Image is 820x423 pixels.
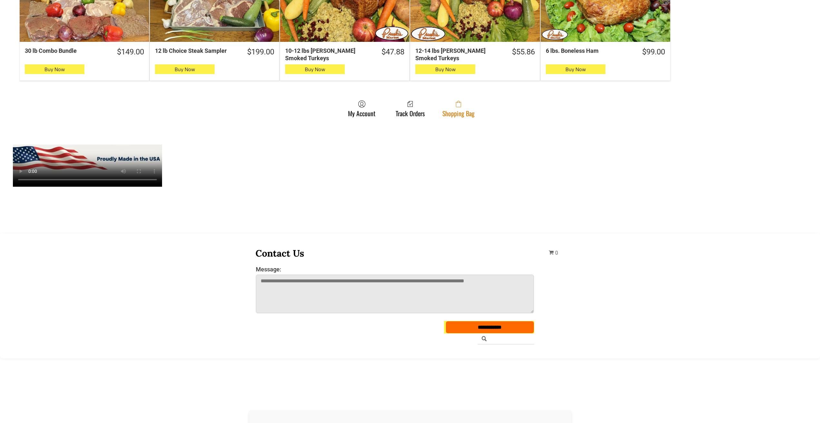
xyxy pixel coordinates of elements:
div: 12 lb Choice Steak Sampler [155,47,235,54]
div: $55.86 [512,47,535,57]
div: $47.88 [381,47,404,57]
button: Buy Now [155,64,215,74]
div: $199.00 [247,47,274,57]
span: Buy Now [305,66,325,72]
h3: Contact Us [256,247,535,259]
div: $99.00 [642,47,665,57]
span: Buy Now [44,66,65,72]
a: $149.0030 lb Combo Bundle [20,47,149,57]
button: Buy Now [25,64,84,74]
a: $199.0012 lb Choice Steak Sampler [150,47,279,57]
a: Shopping Bag [439,100,478,117]
div: $149.00 [117,47,144,57]
a: $99.006 lbs. Boneless Ham [541,47,670,57]
label: Message: [256,266,534,273]
span: 0 [555,250,558,256]
span: Buy Now [175,66,195,72]
a: $55.8612-14 lbs [PERSON_NAME] Smoked Turkeys [410,47,540,62]
span: Buy Now [435,66,456,72]
a: My Account [345,100,379,117]
a: $47.8810-12 lbs [PERSON_NAME] Smoked Turkeys [280,47,410,62]
span: Buy Now [565,66,586,72]
div: 12-14 lbs [PERSON_NAME] Smoked Turkeys [415,47,500,62]
div: 30 lb Combo Bundle [25,47,105,54]
a: Track Orders [392,100,428,117]
div: 10-12 lbs [PERSON_NAME] Smoked Turkeys [285,47,370,62]
div: 6 lbs. Boneless Ham [546,47,630,54]
button: Buy Now [546,64,605,74]
button: Buy Now [285,64,345,74]
button: Buy Now [415,64,475,74]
